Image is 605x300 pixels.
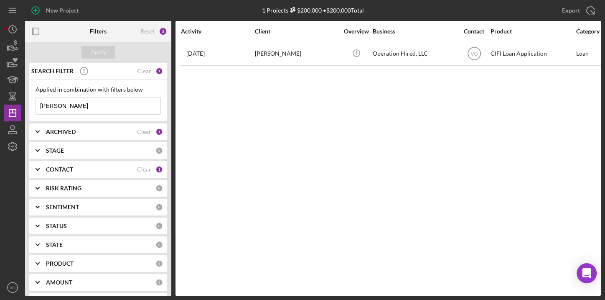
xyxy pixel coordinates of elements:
b: CONTACT [46,166,73,173]
div: Business [373,28,456,35]
div: Export [562,2,580,19]
b: AMOUNT [46,279,72,286]
div: 3 [159,27,167,36]
div: 0 [155,203,163,211]
b: SEARCH FILTER [31,68,74,74]
div: Reset [140,28,155,35]
button: Apply [81,46,115,59]
b: STATE [46,241,63,248]
button: New Project [25,2,87,19]
div: Contact [458,28,490,35]
div: 1 [155,166,163,173]
button: Export [554,2,601,19]
b: ARCHIVED [46,128,76,135]
div: [PERSON_NAME] [255,43,338,65]
div: 0 [155,185,163,192]
time: 2025-09-12 20:06 [186,50,205,57]
div: Operation Hired, LLC [373,43,456,65]
div: Applied in combination with filters below [36,86,161,93]
div: 0 [155,222,163,230]
b: STAGE [46,147,64,154]
div: Product [491,28,574,35]
button: VG [4,279,21,296]
div: Activity [181,28,254,35]
div: Clear [137,128,151,135]
div: 1 [155,67,163,75]
div: Apply [91,46,106,59]
div: New Project [46,2,79,19]
text: VG [470,51,478,57]
b: STATUS [46,223,67,229]
div: CIFI Loan Application [491,43,574,65]
div: Overview [341,28,372,35]
b: Filters [90,28,107,35]
div: 0 [155,147,163,154]
b: SENTIMENT [46,204,79,210]
div: Clear [137,166,151,173]
div: 0 [155,241,163,249]
text: VG [10,285,15,290]
div: Client [255,28,338,35]
div: Open Intercom Messenger [577,263,597,283]
div: 0 [155,279,163,286]
b: PRODUCT [46,260,74,267]
div: $200,000 [288,7,322,14]
div: 1 [155,128,163,136]
div: 0 [155,260,163,267]
b: RISK RATING [46,185,81,192]
div: Clear [137,68,151,74]
div: 1 Projects • $200,000 Total [262,7,364,14]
